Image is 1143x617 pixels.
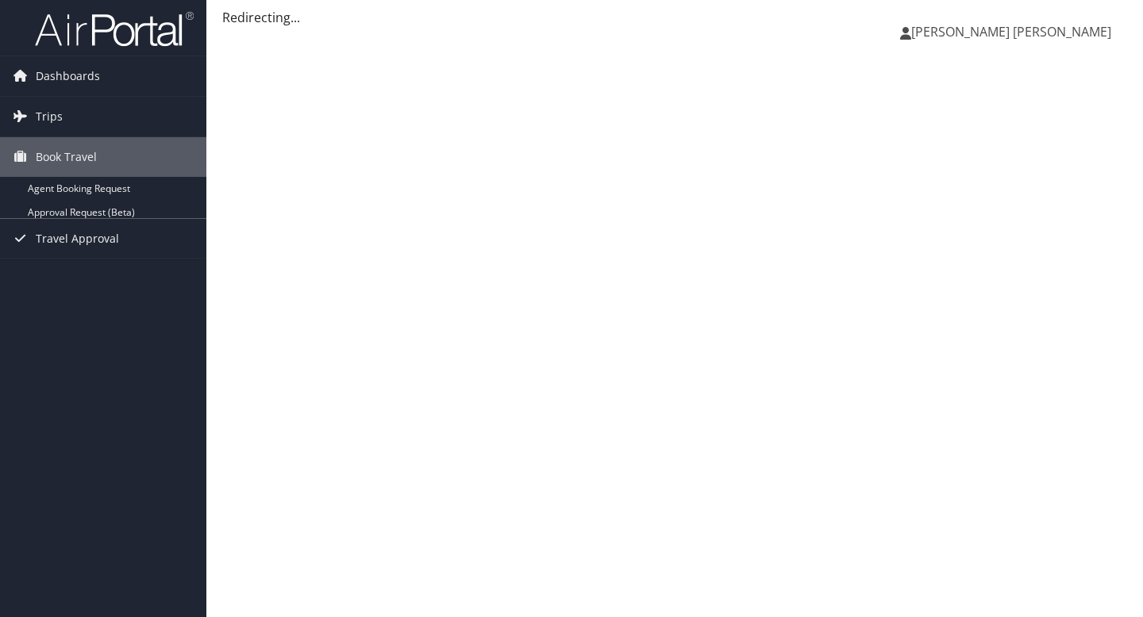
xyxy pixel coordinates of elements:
[222,8,1127,27] div: Redirecting...
[36,137,97,177] span: Book Travel
[35,10,194,48] img: airportal-logo.png
[36,97,63,136] span: Trips
[36,56,100,96] span: Dashboards
[911,23,1111,40] span: [PERSON_NAME] [PERSON_NAME]
[900,8,1127,56] a: [PERSON_NAME] [PERSON_NAME]
[36,219,119,259] span: Travel Approval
